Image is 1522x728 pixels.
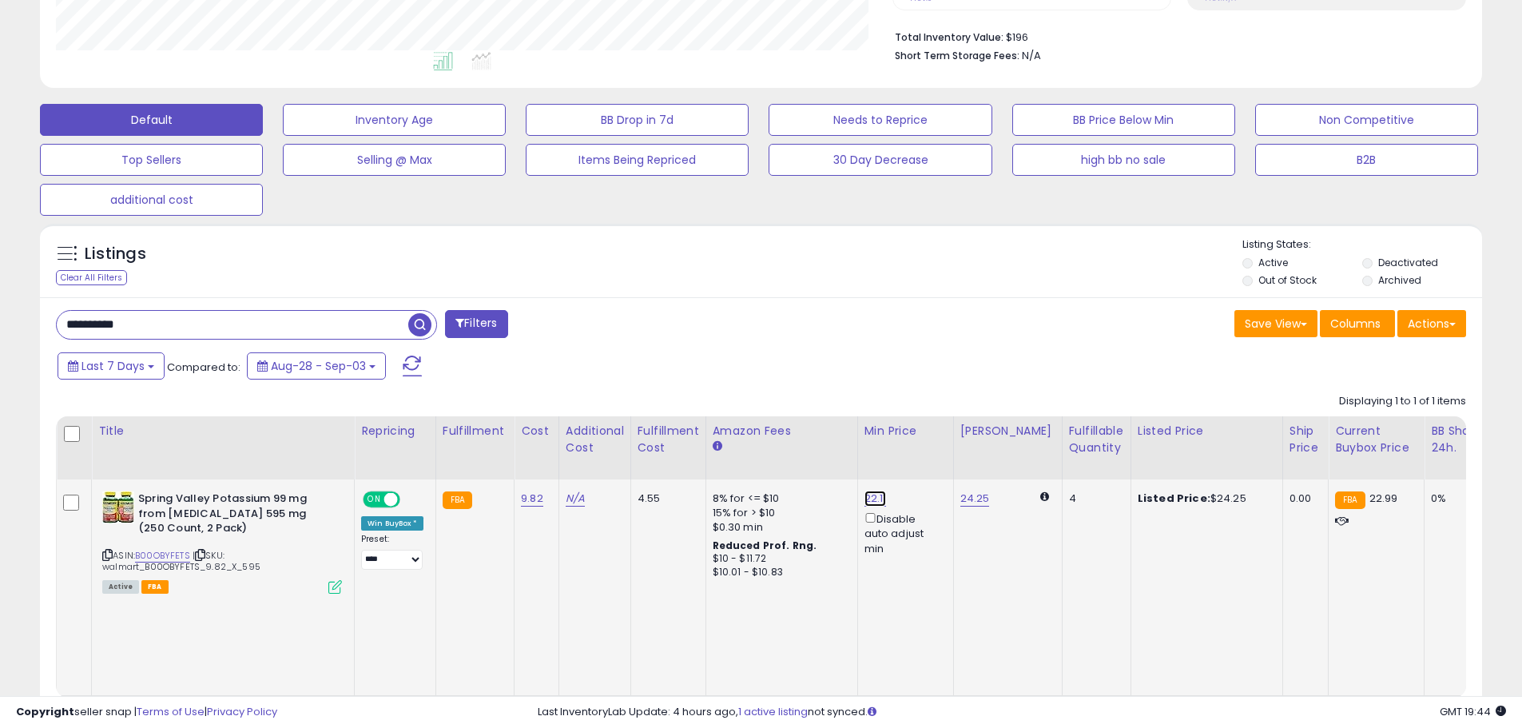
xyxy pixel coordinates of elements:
[40,184,263,216] button: additional cost
[58,352,165,380] button: Last 7 Days
[1258,256,1288,269] label: Active
[538,705,1506,720] div: Last InventoryLab Update: 4 hours ago, not synced.
[1012,144,1235,176] button: high bb no sale
[361,534,423,570] div: Preset:
[566,423,624,456] div: Additional Cost
[364,493,384,507] span: ON
[713,491,845,506] div: 8% for <= $10
[102,549,260,573] span: | SKU: walmart_B00OBYFETS_9.82_X_595
[960,491,990,507] a: 24.25
[1242,237,1482,253] p: Listing States:
[167,360,240,375] span: Compared to:
[1258,273,1317,287] label: Out of Stock
[98,423,348,440] div: Title
[1012,104,1235,136] button: BB Price Below Min
[638,423,699,456] div: Fulfillment Cost
[1335,423,1417,456] div: Current Buybox Price
[1440,704,1506,719] span: 2025-09-11 19:44 GMT
[361,423,429,440] div: Repricing
[443,491,472,509] small: FBA
[135,549,190,563] a: B00OBYFETS
[102,491,342,592] div: ASIN:
[713,423,851,440] div: Amazon Fees
[443,423,507,440] div: Fulfillment
[56,270,127,285] div: Clear All Filters
[638,491,693,506] div: 4.55
[1069,423,1124,456] div: Fulfillable Quantity
[138,491,332,540] b: Spring Valley Potassium 99 mg from [MEDICAL_DATA] 595 mg (250 Count, 2 Pack)
[40,144,263,176] button: Top Sellers
[1255,104,1478,136] button: Non Competitive
[1397,310,1466,337] button: Actions
[769,144,991,176] button: 30 Day Decrease
[713,520,845,535] div: $0.30 min
[738,704,808,719] a: 1 active listing
[1290,423,1321,456] div: Ship Price
[85,243,146,265] h5: Listings
[566,491,585,507] a: N/A
[271,358,366,374] span: Aug-28 - Sep-03
[1369,491,1398,506] span: 22.99
[1431,423,1489,456] div: BB Share 24h.
[1138,491,1270,506] div: $24.25
[713,440,722,454] small: Amazon Fees.
[207,704,277,719] a: Privacy Policy
[102,580,139,594] span: All listings currently available for purchase on Amazon
[713,552,845,566] div: $10 - $11.72
[1431,491,1484,506] div: 0%
[895,26,1454,46] li: $196
[81,358,145,374] span: Last 7 Days
[102,491,134,523] img: 61xZyLAvYzL._SL40_.jpg
[40,104,263,136] button: Default
[16,705,277,720] div: seller snap | |
[283,104,506,136] button: Inventory Age
[1022,48,1041,63] span: N/A
[864,423,947,440] div: Min Price
[1069,491,1119,506] div: 4
[521,491,543,507] a: 9.82
[1234,310,1317,337] button: Save View
[1378,256,1438,269] label: Deactivated
[283,144,506,176] button: Selling @ Max
[361,516,423,531] div: Win BuyBox *
[1330,316,1381,332] span: Columns
[526,104,749,136] button: BB Drop in 7d
[526,144,749,176] button: Items Being Repriced
[895,49,1019,62] b: Short Term Storage Fees:
[247,352,386,380] button: Aug-28 - Sep-03
[445,310,507,338] button: Filters
[713,539,817,552] b: Reduced Prof. Rng.
[1378,273,1421,287] label: Archived
[864,491,887,507] a: 22.11
[713,506,845,520] div: 15% for > $10
[1138,423,1276,440] div: Listed Price
[521,423,552,440] div: Cost
[141,580,169,594] span: FBA
[713,566,845,579] div: $10.01 - $10.83
[1339,394,1466,409] div: Displaying 1 to 1 of 1 items
[864,510,941,556] div: Disable auto adjust min
[895,30,1003,44] b: Total Inventory Value:
[1320,310,1395,337] button: Columns
[1255,144,1478,176] button: B2B
[137,704,205,719] a: Terms of Use
[960,423,1055,440] div: [PERSON_NAME]
[1335,491,1365,509] small: FBA
[398,493,423,507] span: OFF
[1290,491,1316,506] div: 0.00
[1138,491,1210,506] b: Listed Price:
[769,104,991,136] button: Needs to Reprice
[16,704,74,719] strong: Copyright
